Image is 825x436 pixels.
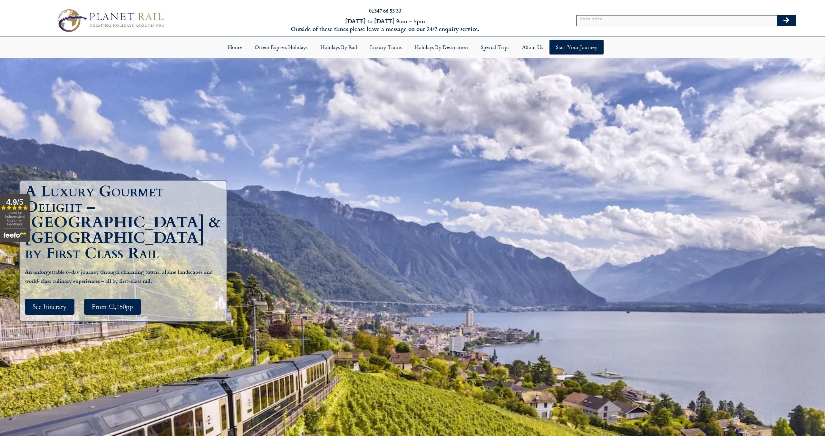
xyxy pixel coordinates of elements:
a: From £2,150pp [84,299,141,315]
a: Holidays by Rail [314,40,364,54]
nav: Menu [3,40,822,54]
a: 01347 66 53 33 [369,7,401,14]
button: Search [777,15,796,26]
a: About Us [516,40,549,54]
a: Home [221,40,248,54]
h6: [DATE] to [DATE] 9am – 5pm Outside of these times please leave a message on our 24/7 enquiry serv... [222,17,548,33]
a: Special Trips [474,40,516,54]
a: Start your Journey [549,40,604,54]
a: See Itinerary [25,299,74,315]
b: An unforgettable 6-day journey through charming towns, alpine landscapes and world-class culinary... [25,268,213,284]
span: See Itinerary [33,303,67,311]
a: Luxury Trains [364,40,408,54]
h1: A Luxury Gourmet Delight – [GEOGRAPHIC_DATA] & [GEOGRAPHIC_DATA] by First Class Rail [25,184,225,261]
a: Orient Express Holidays [248,40,314,54]
img: Planet Rail Train Holidays Logo [53,6,167,35]
span: From £2,150pp [92,303,133,311]
a: Holidays by Destination [408,40,474,54]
